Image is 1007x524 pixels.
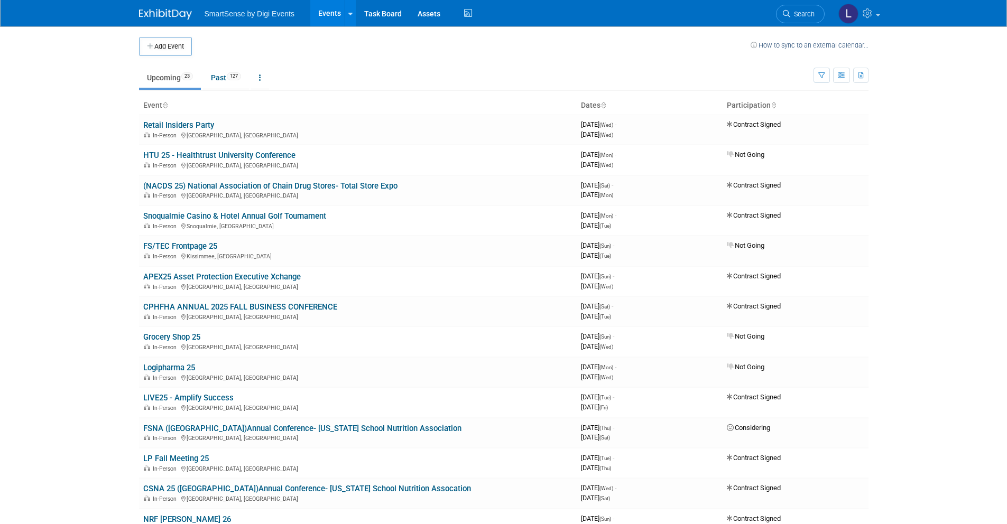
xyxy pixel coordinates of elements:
span: [DATE] [581,464,611,472]
span: (Tue) [599,223,611,229]
span: In-Person [153,344,180,351]
span: Contract Signed [727,454,781,462]
span: Considering [727,424,770,432]
a: Logipharma 25 [143,363,195,372]
div: [GEOGRAPHIC_DATA], [GEOGRAPHIC_DATA] [143,191,572,199]
span: (Wed) [599,162,613,168]
span: Contract Signed [727,181,781,189]
span: - [613,424,614,432]
img: Leland Jenkins [838,4,858,24]
span: In-Person [153,284,180,291]
img: ExhibitDay [139,9,192,20]
span: (Sun) [599,334,611,340]
div: [GEOGRAPHIC_DATA], [GEOGRAPHIC_DATA] [143,373,572,381]
div: [GEOGRAPHIC_DATA], [GEOGRAPHIC_DATA] [143,161,572,169]
span: [DATE] [581,181,613,189]
div: [GEOGRAPHIC_DATA], [GEOGRAPHIC_DATA] [143,403,572,411]
span: Not Going [727,241,764,249]
span: (Sat) [599,495,610,501]
span: In-Person [153,405,180,411]
span: In-Person [153,132,180,139]
div: [GEOGRAPHIC_DATA], [GEOGRAPHIC_DATA] [143,282,572,291]
img: In-Person Event [144,132,150,137]
span: In-Person [153,495,180,502]
img: In-Person Event [144,223,150,228]
a: Grocery Shop 25 [143,332,200,342]
span: (Wed) [599,132,613,138]
span: (Mon) [599,364,613,370]
a: Past127 [203,68,249,88]
div: [GEOGRAPHIC_DATA], [GEOGRAPHIC_DATA] [143,464,572,472]
img: In-Person Event [144,284,150,289]
div: [GEOGRAPHIC_DATA], [GEOGRAPHIC_DATA] [143,342,572,351]
span: [DATE] [581,342,613,350]
span: - [613,393,614,401]
span: [DATE] [581,393,614,401]
span: [DATE] [581,494,610,502]
span: Contract Signed [727,484,781,492]
span: [DATE] [581,363,616,371]
span: Contract Signed [727,211,781,219]
span: (Mon) [599,192,613,198]
span: [DATE] [581,484,616,492]
span: (Sun) [599,516,611,522]
img: In-Person Event [144,405,150,410]
span: (Sat) [599,304,610,310]
div: [GEOGRAPHIC_DATA], [GEOGRAPHIC_DATA] [143,312,572,321]
span: [DATE] [581,433,610,441]
span: Contract Signed [727,120,781,128]
span: SmartSense by Digi Events [205,10,294,18]
a: Sort by Participation Type [771,101,776,109]
span: Contract Signed [727,393,781,401]
span: (Thu) [599,465,611,471]
a: Sort by Start Date [600,101,606,109]
span: (Tue) [599,314,611,320]
img: In-Person Event [144,314,150,319]
span: [DATE] [581,221,611,229]
span: Search [790,10,815,18]
span: (Tue) [599,253,611,259]
span: (Sun) [599,243,611,249]
span: (Sun) [599,274,611,279]
span: Not Going [727,332,764,340]
div: [GEOGRAPHIC_DATA], [GEOGRAPHIC_DATA] [143,494,572,502]
span: In-Person [153,223,180,230]
span: [DATE] [581,130,613,138]
span: - [613,241,614,249]
span: [DATE] [581,424,614,432]
span: (Wed) [599,344,613,350]
span: [DATE] [581,161,613,169]
span: (Tue) [599,455,611,461]
span: In-Person [153,192,180,199]
span: Contract Signed [727,272,781,280]
a: HTU 25 - Healthtrust University Conference [143,151,295,160]
img: In-Person Event [144,495,150,501]
span: Contract Signed [727,302,781,310]
span: [DATE] [581,302,613,310]
a: CPHFHA ANNUAL 2025 FALL BUSINESS CONFERENCE [143,302,337,312]
span: In-Person [153,253,180,260]
a: How to sync to an external calendar... [751,41,869,49]
span: (Mon) [599,152,613,158]
span: - [615,363,616,371]
th: Participation [723,97,869,115]
span: (Fri) [599,405,608,410]
span: In-Person [153,465,180,472]
span: [DATE] [581,403,608,411]
span: [DATE] [581,282,613,290]
span: - [613,332,614,340]
span: [DATE] [581,120,616,128]
div: Kissimmee, [GEOGRAPHIC_DATA] [143,251,572,260]
a: Sort by Event Name [162,101,168,109]
span: (Sat) [599,183,610,189]
span: - [615,151,616,158]
span: In-Person [153,435,180,442]
span: - [612,181,613,189]
th: Dates [577,97,723,115]
span: (Tue) [599,395,611,400]
span: - [615,211,616,219]
span: [DATE] [581,514,614,522]
span: [DATE] [581,151,616,158]
span: [DATE] [581,211,616,219]
a: NRF [PERSON_NAME] 26 [143,514,231,524]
